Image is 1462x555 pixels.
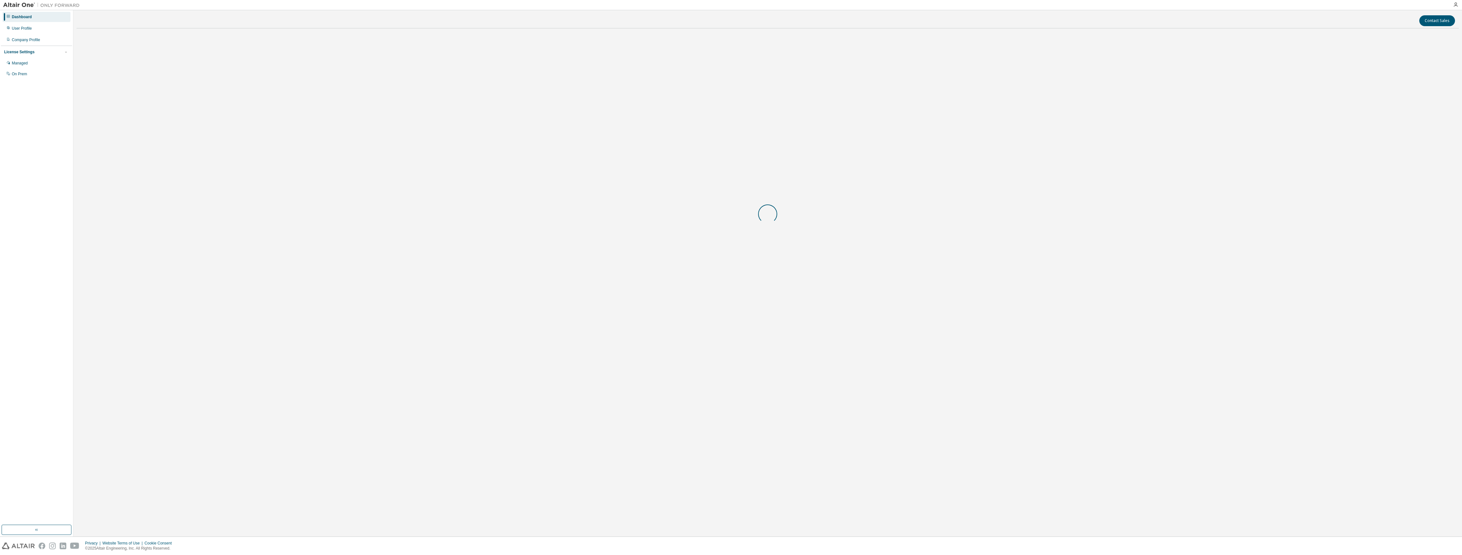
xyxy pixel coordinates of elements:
img: instagram.svg [49,543,56,549]
div: Cookie Consent [144,541,175,546]
img: facebook.svg [39,543,45,549]
img: Altair One [3,2,83,8]
button: Contact Sales [1419,15,1455,26]
div: Managed [12,61,28,66]
div: Website Terms of Use [102,541,144,546]
div: On Prem [12,71,27,77]
div: Company Profile [12,37,40,42]
div: User Profile [12,26,32,31]
p: © 2025 Altair Engineering, Inc. All Rights Reserved. [85,546,176,551]
img: youtube.svg [70,543,79,549]
img: altair_logo.svg [2,543,35,549]
div: License Settings [4,49,34,55]
div: Dashboard [12,14,32,19]
div: Privacy [85,541,102,546]
img: linkedin.svg [60,543,66,549]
